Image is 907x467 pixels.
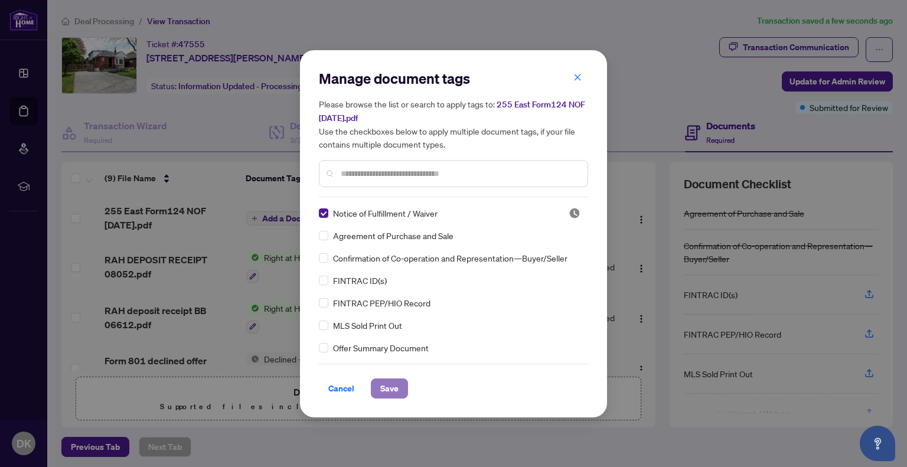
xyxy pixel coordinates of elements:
[319,97,588,151] h5: Please browse the list or search to apply tags to: Use the checkboxes below to apply multiple doc...
[573,73,582,81] span: close
[319,378,364,399] button: Cancel
[333,341,429,354] span: Offer Summary Document
[860,426,895,461] button: Open asap
[319,69,588,88] h2: Manage document tags
[371,378,408,399] button: Save
[333,296,430,309] span: FINTRAC PEP/HIO Record
[333,207,438,220] span: Notice of Fulfillment / Waiver
[569,207,580,219] img: status
[380,379,399,398] span: Save
[333,229,453,242] span: Agreement of Purchase and Sale
[333,274,387,287] span: FINTRAC ID(s)
[319,99,585,123] span: 255 East Form124 NOF [DATE].pdf
[569,207,580,219] span: Pending Review
[333,319,402,332] span: MLS Sold Print Out
[328,379,354,398] span: Cancel
[333,252,567,264] span: Confirmation of Co-operation and Representation—Buyer/Seller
